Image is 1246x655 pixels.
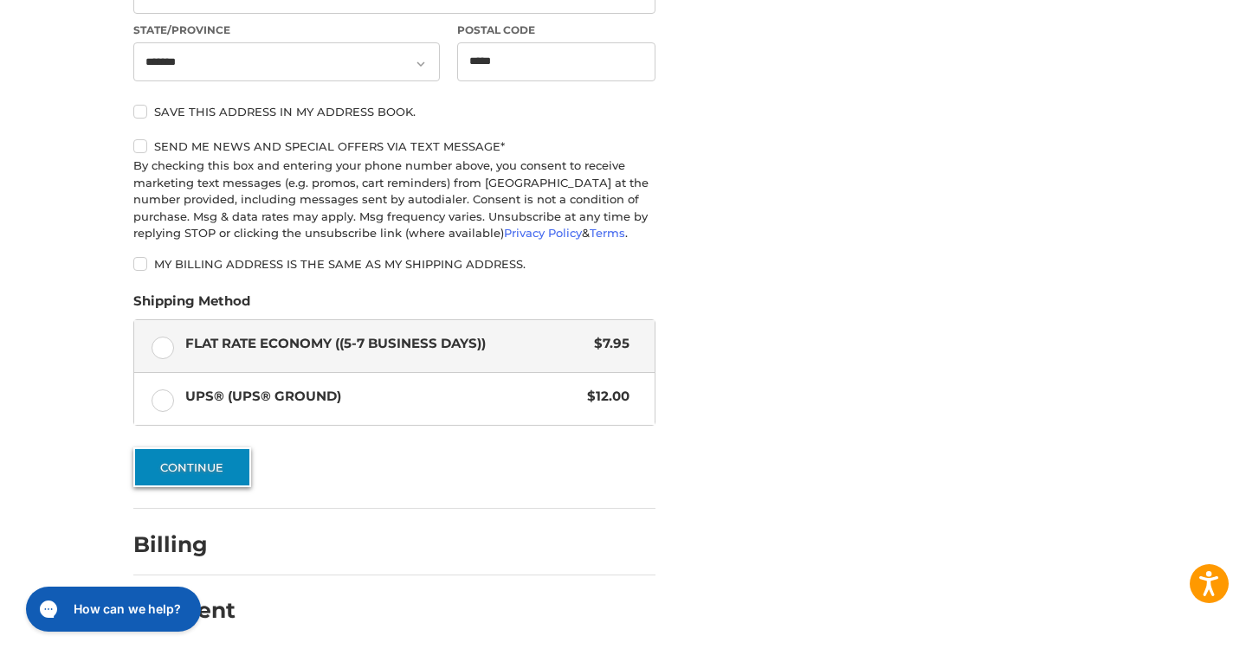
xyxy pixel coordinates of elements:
h2: Billing [133,531,235,558]
button: Continue [133,447,251,487]
legend: Shipping Method [133,292,250,319]
span: $12.00 [578,387,629,407]
span: UPS® (UPS® Ground) [185,387,579,407]
label: State/Province [133,22,440,38]
label: My billing address is the same as my shipping address. [133,257,655,271]
a: Privacy Policy [504,226,582,240]
iframe: Gorgias live chat messenger [17,581,206,638]
span: $7.95 [585,334,629,354]
a: Terms [590,226,625,240]
div: By checking this box and entering your phone number above, you consent to receive marketing text ... [133,157,655,242]
label: Postal Code [457,22,656,38]
span: Flat Rate Economy ((5-7 Business Days)) [185,334,586,354]
label: Save this address in my address book. [133,105,655,119]
label: Send me news and special offers via text message* [133,139,655,153]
